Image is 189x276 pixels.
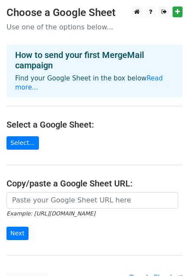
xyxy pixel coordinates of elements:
[6,119,183,130] h4: Select a Google Sheet:
[6,227,29,240] input: Next
[6,210,95,217] small: Example: [URL][DOMAIN_NAME]
[15,74,163,91] a: Read more...
[15,74,174,92] p: Find your Google Sheet in the box below
[6,136,39,150] a: Select...
[6,22,183,32] p: Use one of the options below...
[6,178,183,189] h4: Copy/paste a Google Sheet URL:
[6,192,178,209] input: Paste your Google Sheet URL here
[6,6,183,19] h3: Choose a Google Sheet
[15,50,174,71] h4: How to send your first MergeMail campaign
